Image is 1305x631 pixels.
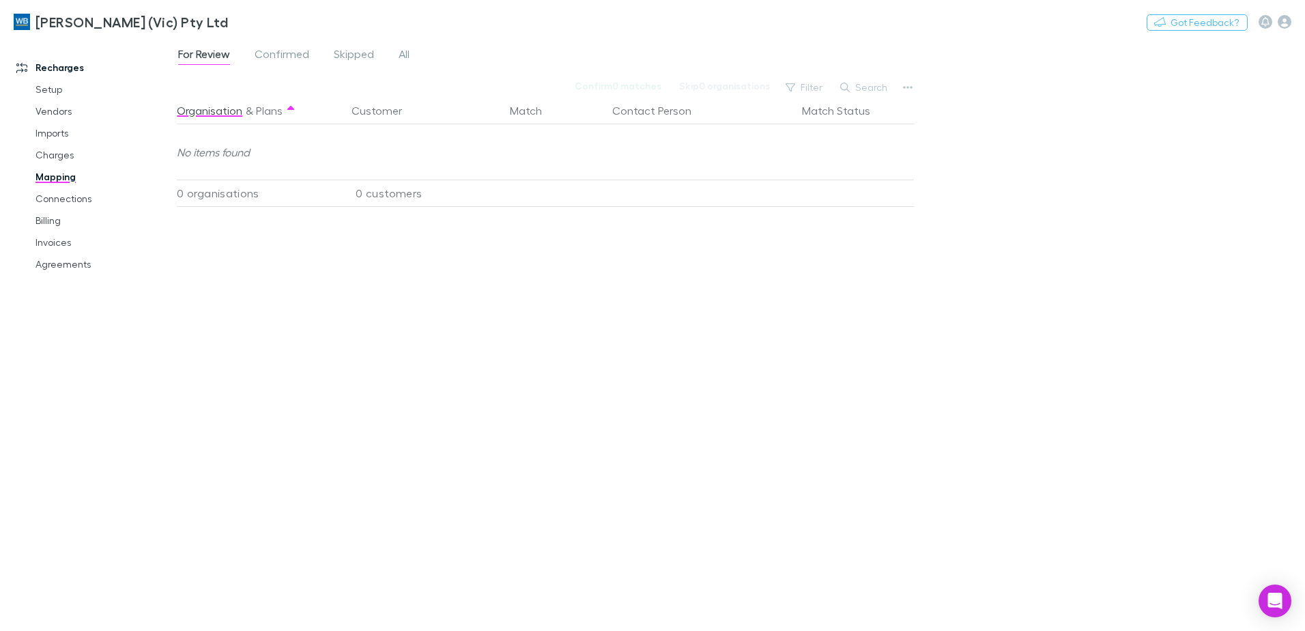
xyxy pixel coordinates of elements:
a: Invoices [22,232,184,253]
div: 0 organisations [177,180,341,207]
a: [PERSON_NAME] (Vic) Pty Ltd [5,5,236,38]
a: Recharges [3,57,184,79]
span: All [399,47,410,65]
div: No items found [177,125,906,180]
button: Search [833,79,895,96]
div: 0 customers [341,180,504,207]
a: Billing [22,210,184,232]
button: Customer [352,97,418,124]
a: Setup [22,79,184,100]
span: For Review [178,47,230,65]
button: Organisation [177,97,242,124]
a: Connections [22,188,184,210]
a: Mapping [22,166,184,188]
button: Filter [779,79,831,96]
a: Vendors [22,100,184,122]
button: Match [510,97,558,124]
a: Charges [22,144,184,166]
div: & [177,97,335,124]
button: Plans [256,97,283,124]
span: Skipped [334,47,374,65]
span: Confirmed [255,47,309,65]
button: Confirm0 matches [566,78,670,94]
h3: [PERSON_NAME] (Vic) Pty Ltd [35,14,228,30]
button: Contact Person [612,97,708,124]
button: Match Status [802,97,887,124]
button: Got Feedback? [1147,14,1248,31]
button: Skip0 organisations [670,78,779,94]
a: Imports [22,122,184,144]
a: Agreements [22,253,184,275]
div: Open Intercom Messenger [1259,585,1291,617]
img: William Buck (Vic) Pty Ltd's Logo [14,14,30,30]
